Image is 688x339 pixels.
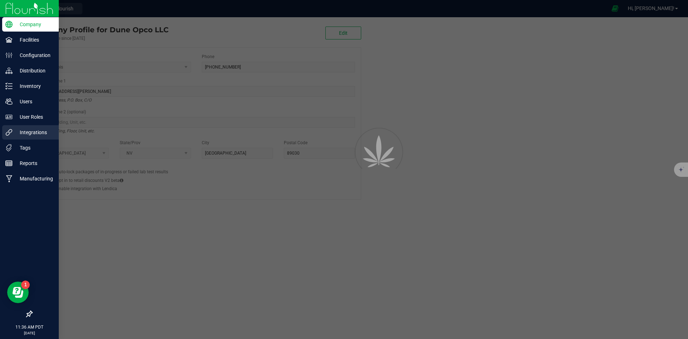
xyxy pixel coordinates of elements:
p: Configuration [13,51,56,60]
inline-svg: Inventory [5,83,13,90]
iframe: Resource center unread badge [21,281,30,289]
inline-svg: Manufacturing [5,175,13,182]
p: Integrations [13,128,56,137]
inline-svg: User Roles [5,113,13,121]
inline-svg: Facilities [5,36,13,43]
inline-svg: Distribution [5,67,13,74]
p: Tags [13,143,56,152]
p: [DATE] [3,330,56,336]
p: Inventory [13,82,56,90]
inline-svg: Reports [5,160,13,167]
p: Distribution [13,66,56,75]
inline-svg: Tags [5,144,13,151]
p: Facilities [13,36,56,44]
p: User Roles [13,113,56,121]
p: 11:36 AM PDT [3,324,56,330]
p: Company [13,20,56,29]
p: Users [13,97,56,106]
p: Manufacturing [13,174,56,183]
inline-svg: Company [5,21,13,28]
inline-svg: Users [5,98,13,105]
iframe: Resource center [7,282,29,303]
p: Reports [13,159,56,168]
inline-svg: Integrations [5,129,13,136]
inline-svg: Configuration [5,52,13,59]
